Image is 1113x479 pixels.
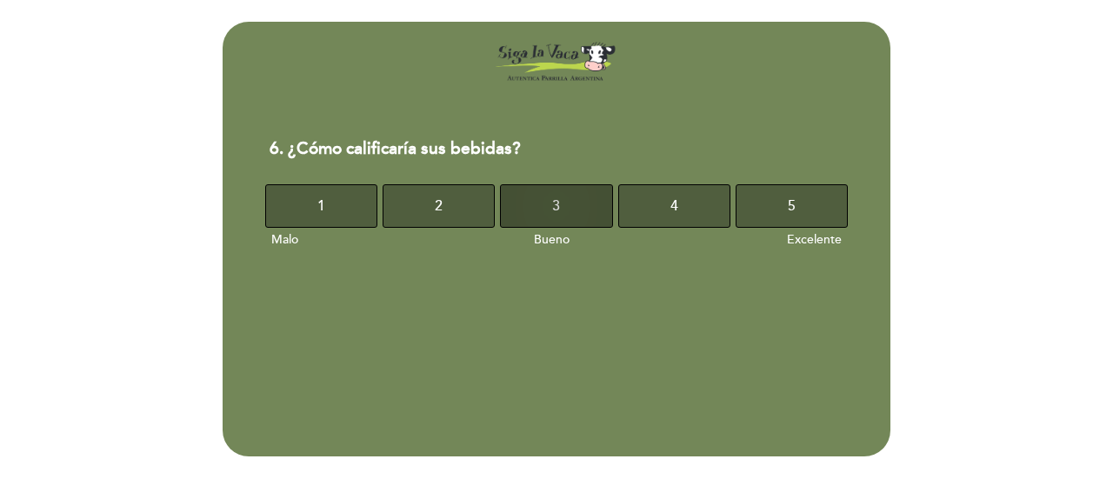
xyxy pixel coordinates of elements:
[788,182,796,230] span: 5
[265,184,377,228] button: 1
[435,182,443,230] span: 2
[496,39,617,83] img: header_1632954474.png
[271,232,298,247] span: Malo
[787,232,842,247] span: Excelente
[618,184,730,228] button: 4
[383,184,495,228] button: 2
[552,182,560,230] span: 3
[500,184,612,228] button: 3
[317,182,325,230] span: 1
[534,232,570,247] span: Bueno
[670,182,678,230] span: 4
[256,128,856,170] div: 6. ¿Cómo calificaría sus bebidas?
[736,184,848,228] button: 5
